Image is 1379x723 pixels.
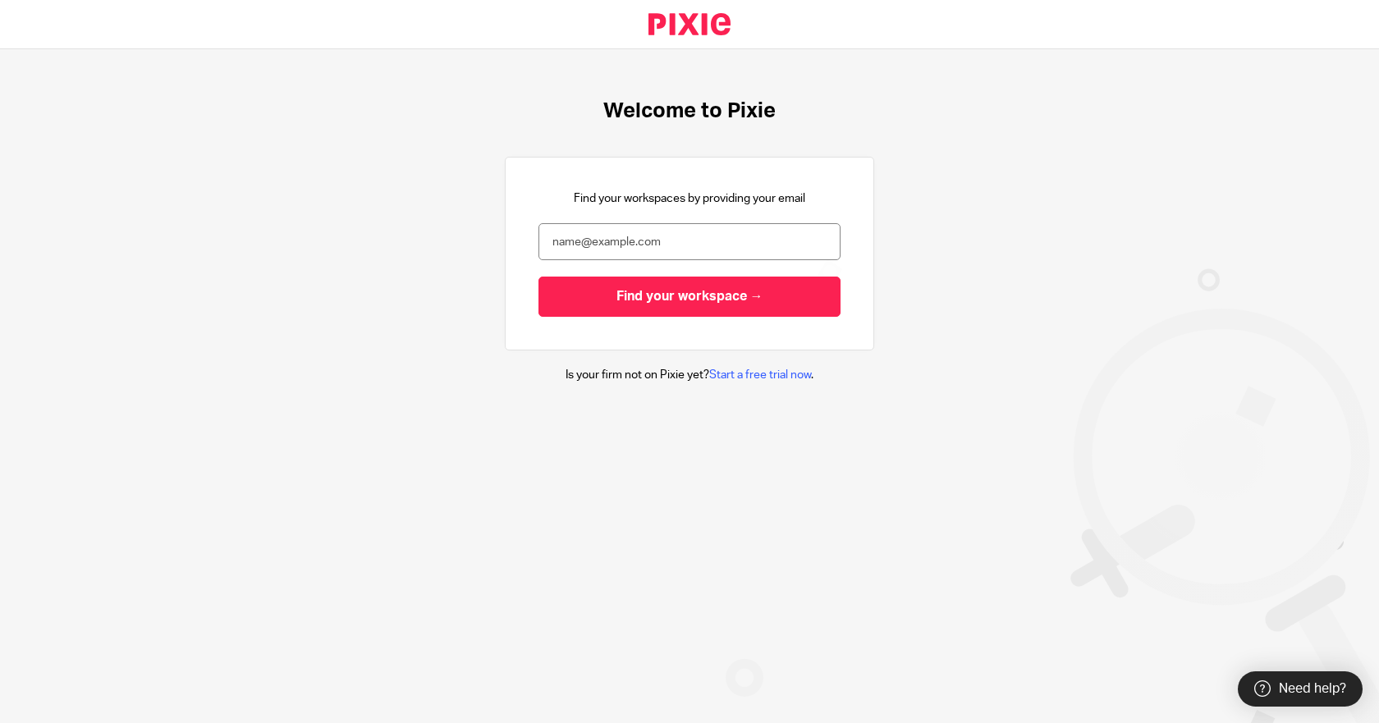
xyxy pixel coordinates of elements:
p: Is your firm not on Pixie yet? . [566,367,813,383]
input: Find your workspace → [538,277,841,317]
p: Find your workspaces by providing your email [574,190,805,207]
a: Start a free trial now [709,369,811,381]
div: Need help? [1238,671,1363,707]
input: name@example.com [538,223,841,260]
h1: Welcome to Pixie [603,98,776,124]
